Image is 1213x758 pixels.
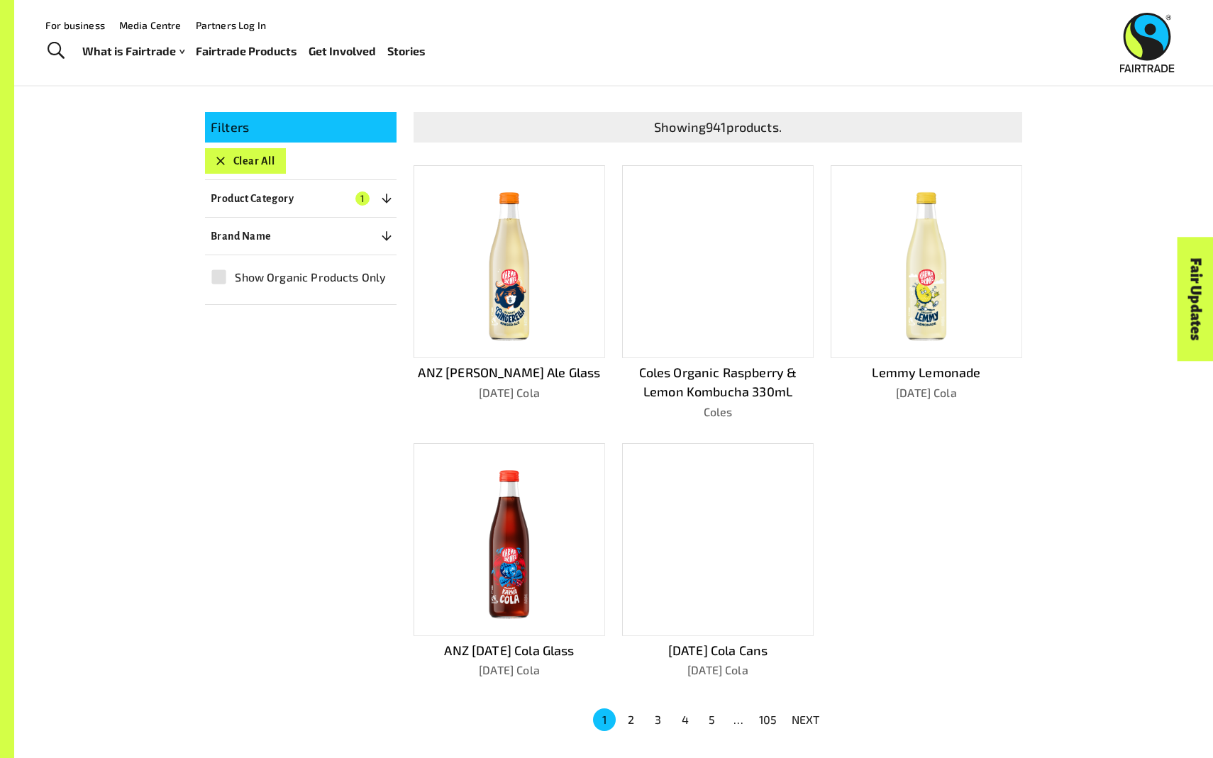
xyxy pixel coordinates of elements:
p: NEXT [792,711,820,728]
p: ANZ [DATE] Cola Glass [414,641,605,660]
img: Fairtrade Australia New Zealand logo [1120,13,1175,72]
p: [DATE] Cola [414,662,605,679]
p: [DATE] Cola [414,384,605,401]
span: 1 [355,191,370,206]
a: Fairtrade Products [196,41,297,62]
a: For business [45,19,105,31]
a: Lemmy Lemonade[DATE] Cola [831,165,1022,420]
a: ANZ [PERSON_NAME] Ale Glass[DATE] Cola [414,165,605,420]
button: Go to page 105 [755,708,781,731]
div: … [728,711,750,728]
a: ANZ [DATE] Cola Glass[DATE] Cola [414,443,605,679]
a: Get Involved [309,41,376,62]
a: Stories [387,41,426,62]
a: Media Centre [119,19,182,31]
p: Showing 941 products. [419,118,1017,137]
button: page 1 [593,708,616,731]
button: Product Category [205,186,397,211]
p: Product Category [211,190,294,207]
button: Go to page 5 [701,708,724,731]
a: [DATE] Cola Cans[DATE] Cola [622,443,814,679]
a: Toggle Search [38,33,73,69]
button: Go to page 2 [620,708,643,731]
p: Brand Name [211,228,272,245]
nav: pagination navigation [591,707,829,732]
p: Filters [211,118,391,137]
p: Coles [622,403,814,420]
button: Clear All [205,148,286,174]
a: What is Fairtrade [82,41,184,62]
button: Brand Name [205,223,397,249]
a: Coles Organic Raspberry & Lemon Kombucha 330mLColes [622,165,814,420]
button: Go to page 3 [647,708,670,731]
p: Lemmy Lemonade [831,363,1022,382]
span: Show Organic Products Only [235,269,386,286]
p: ANZ [PERSON_NAME] Ale Glass [414,363,605,382]
a: Partners Log In [196,19,266,31]
p: [DATE] Cola [831,384,1022,401]
button: Go to page 4 [674,708,697,731]
p: Coles Organic Raspberry & Lemon Kombucha 330mL [622,363,814,401]
p: [DATE] Cola Cans [622,641,814,660]
p: [DATE] Cola [622,662,814,679]
button: NEXT [783,707,829,732]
